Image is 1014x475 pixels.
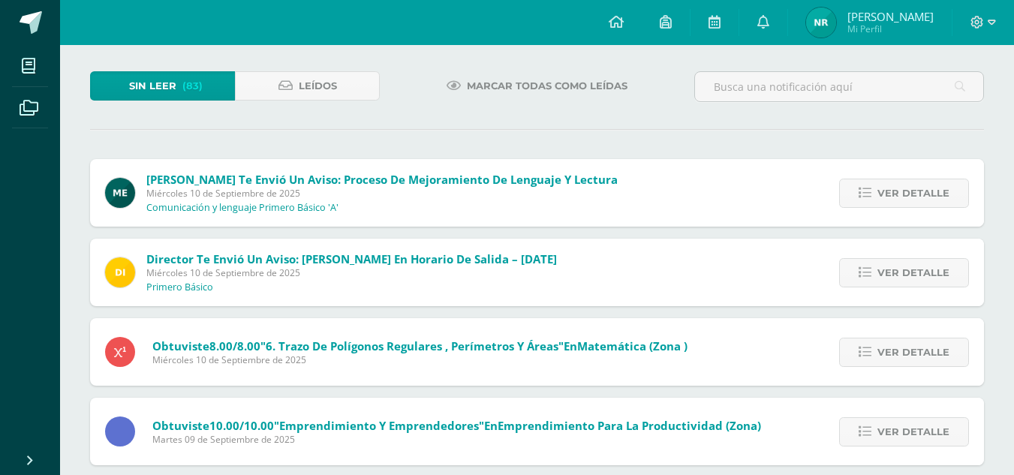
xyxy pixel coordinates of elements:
[152,418,761,433] span: Obtuviste en
[129,72,176,100] span: Sin leer
[105,178,135,208] img: e5319dee200a4f57f0a5ff00aaca67bb.png
[146,281,213,293] p: Primero Básico
[467,72,627,100] span: Marcar todas como leídas
[235,71,380,101] a: Leídos
[146,172,618,187] span: [PERSON_NAME] te envió un aviso: Proceso de mejoramiento de Lenguaje y Lectura
[877,418,949,446] span: Ver detalle
[498,418,761,433] span: Emprendimiento para la Productividad (zona)
[90,71,235,101] a: Sin leer(83)
[209,338,260,353] span: 8.00/8.00
[847,23,934,35] span: Mi Perfil
[209,418,274,433] span: 10.00/10.00
[877,338,949,366] span: Ver detalle
[152,338,688,353] span: Obtuviste en
[105,257,135,287] img: f0b35651ae50ff9c693c4cbd3f40c4bb.png
[146,187,618,200] span: Miércoles 10 de Septiembre de 2025
[695,72,983,101] input: Busca una notificación aquí
[877,259,949,287] span: Ver detalle
[182,72,203,100] span: (83)
[152,353,688,366] span: Miércoles 10 de Septiembre de 2025
[428,71,646,101] a: Marcar todas como leídas
[299,72,337,100] span: Leídos
[260,338,564,353] span: "6. Trazo de polígonos regulares , perímetros y áreas"
[146,266,557,279] span: Miércoles 10 de Septiembre de 2025
[877,179,949,207] span: Ver detalle
[847,9,934,24] span: [PERSON_NAME]
[152,433,761,446] span: Martes 09 de Septiembre de 2025
[577,338,688,353] span: Matemática (Zona )
[274,418,484,433] span: "Emprendimiento y emprendedores"
[146,202,339,214] p: Comunicación y lenguaje Primero Básico 'A'
[806,8,836,38] img: 1627d95f32ca30408c832183417cdb7e.png
[146,251,557,266] span: Director te envió un aviso: [PERSON_NAME] en horario de salida – [DATE]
